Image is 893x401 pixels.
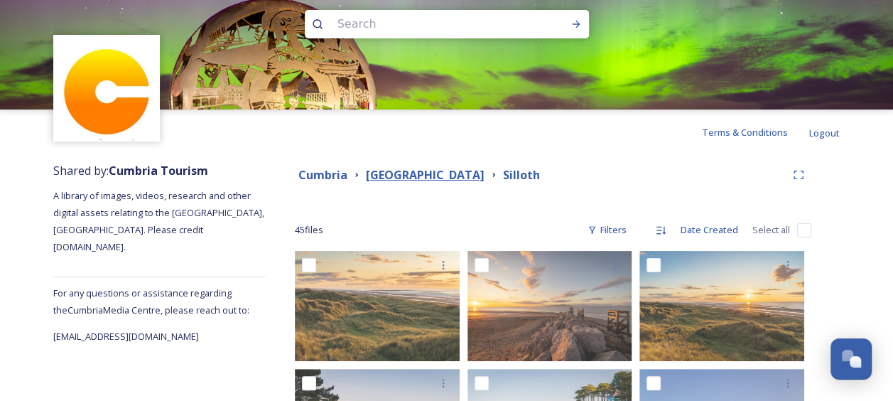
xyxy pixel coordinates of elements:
[366,167,485,183] strong: [GEOGRAPHIC_DATA]
[295,251,460,361] img: Silloth-7.jpg
[53,330,199,343] span: [EMAIL_ADDRESS][DOMAIN_NAME]
[55,37,158,140] img: images.jpg
[53,287,249,316] span: For any questions or assistance regarding the Cumbria Media Centre, please reach out to:
[330,9,525,40] input: Search
[109,163,208,178] strong: Cumbria Tourism
[53,189,266,253] span: A library of images, videos, research and other digital assets relating to the [GEOGRAPHIC_DATA],...
[53,163,208,178] span: Shared by:
[295,223,323,237] span: 45 file s
[298,167,347,183] strong: Cumbria
[809,127,840,139] span: Logout
[752,223,790,237] span: Select all
[702,126,788,139] span: Terms & Conditions
[673,216,745,244] div: Date Created
[830,338,872,380] button: Open Chat
[467,251,632,361] img: Silloth-19.jpg
[580,216,634,244] div: Filters
[702,124,809,141] a: Terms & Conditions
[639,251,804,361] img: Silloth-5.jpg
[503,167,540,183] strong: Silloth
